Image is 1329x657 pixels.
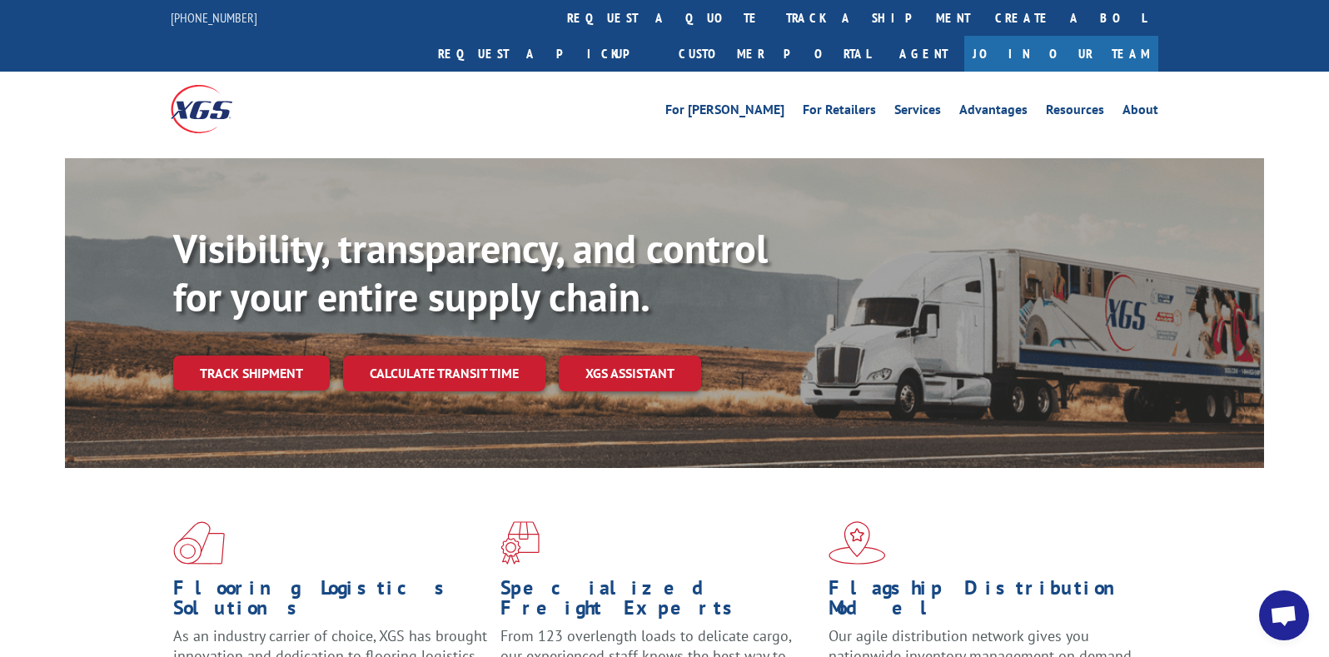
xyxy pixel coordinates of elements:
[964,36,1158,72] a: Join Our Team
[426,36,666,72] a: Request a pickup
[829,578,1143,626] h1: Flagship Distribution Model
[173,521,225,565] img: xgs-icon-total-supply-chain-intelligence-red
[173,356,330,391] a: Track shipment
[500,578,815,626] h1: Specialized Freight Experts
[665,103,784,122] a: For [PERSON_NAME]
[500,521,540,565] img: xgs-icon-focused-on-flooring-red
[173,578,488,626] h1: Flooring Logistics Solutions
[894,103,941,122] a: Services
[171,9,257,26] a: [PHONE_NUMBER]
[803,103,876,122] a: For Retailers
[883,36,964,72] a: Agent
[1259,590,1309,640] a: Open chat
[666,36,883,72] a: Customer Portal
[829,521,886,565] img: xgs-icon-flagship-distribution-model-red
[173,222,768,322] b: Visibility, transparency, and control for your entire supply chain.
[1122,103,1158,122] a: About
[1046,103,1104,122] a: Resources
[559,356,701,391] a: XGS ASSISTANT
[343,356,545,391] a: Calculate transit time
[959,103,1028,122] a: Advantages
